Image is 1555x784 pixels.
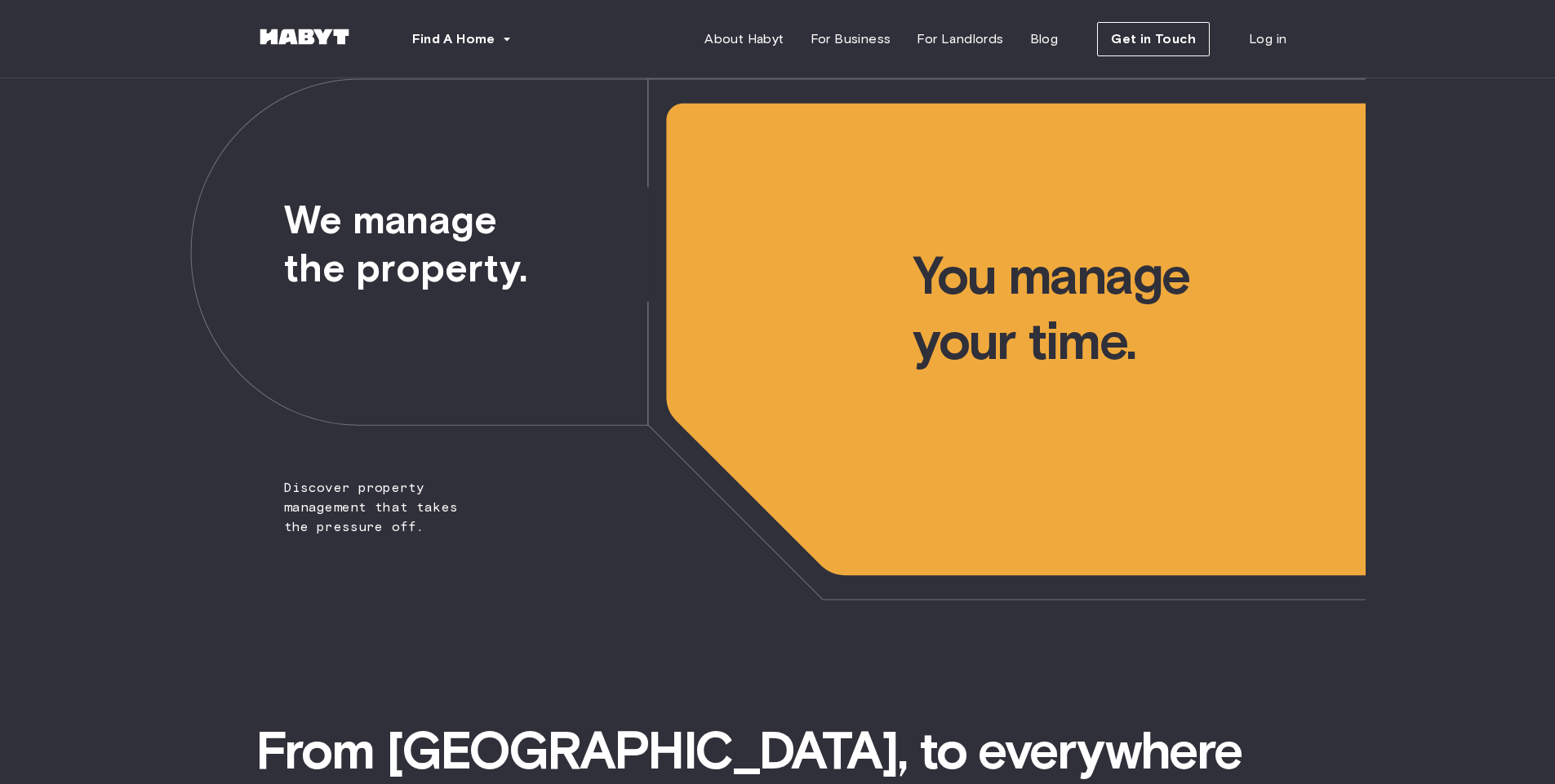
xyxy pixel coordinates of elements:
[1097,22,1210,56] button: Get in Touch
[1111,29,1196,49] span: Get in Touch
[691,23,797,55] a: About Habyt
[255,718,1300,783] span: From [GEOGRAPHIC_DATA], to everywhere
[399,23,525,55] button: Find A Home
[190,78,490,537] span: Discover property management that takes the pressure off.
[704,29,784,49] span: About Habyt
[1017,23,1072,55] a: Blog
[255,29,353,45] img: Habyt
[190,78,1366,600] img: we-make-moves-not-waiting-lists
[412,29,495,49] span: Find A Home
[917,29,1003,49] span: For Landlords
[904,23,1016,55] a: For Landlords
[811,29,891,49] span: For Business
[1249,29,1286,49] span: Log in
[1236,23,1300,55] a: Log in
[797,23,904,55] a: For Business
[1030,29,1059,49] span: Blog
[913,78,1365,374] span: You manage your time.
